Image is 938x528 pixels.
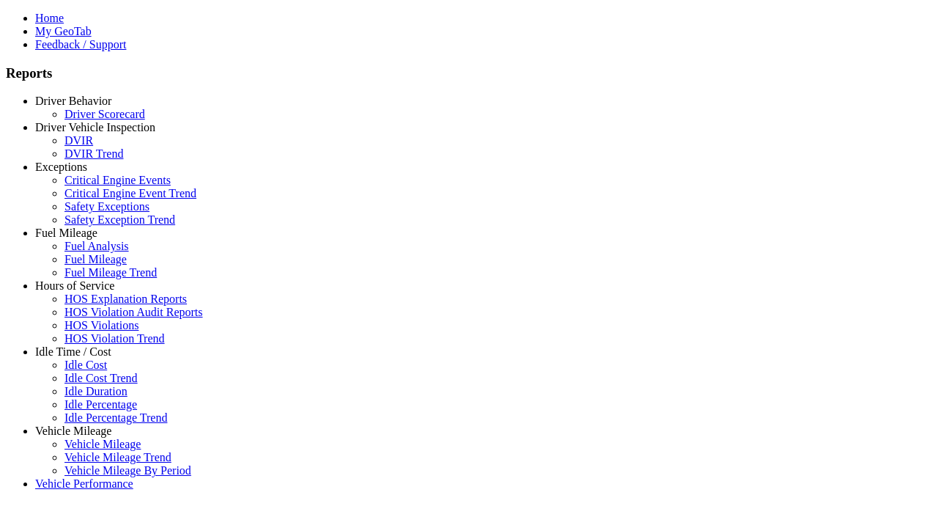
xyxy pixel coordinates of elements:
a: Vehicle Mileage [35,425,111,437]
a: Critical Engine Event Trend [64,187,196,199]
a: Vehicle Mileage [64,438,141,450]
a: Fuel Mileage Trend [64,266,157,279]
a: My GeoTab [35,25,92,37]
a: Idle Percentage [64,398,137,411]
a: DVIR Trend [64,147,123,160]
a: Idle Cost Trend [64,372,138,384]
a: HOS Violations [64,319,139,331]
a: HOS Violation Trend [64,332,165,345]
a: Home [35,12,64,24]
a: Vehicle Mileage Trend [64,451,171,463]
a: DVIR [64,134,93,147]
a: Safety Exception Trend [64,213,175,226]
a: Fuel Mileage [64,253,127,265]
a: Driver Vehicle Inspection [35,121,155,133]
a: Feedback / Support [35,38,126,51]
a: Driver Behavior [35,95,111,107]
a: Safety Exceptions [64,200,149,213]
a: Driver Scorecard [64,108,145,120]
a: Idle Percentage Trend [64,411,167,424]
h3: Reports [6,65,932,81]
a: Fuel Mileage [35,227,97,239]
a: Fuel Analysis [64,240,129,252]
a: Hours of Service [35,279,114,292]
a: Idle Cost [64,359,107,371]
a: Idle Duration [64,385,128,397]
a: Vehicle Mileage By Period [64,464,191,477]
a: Exceptions [35,161,87,173]
a: Vehicle Performance [35,477,133,490]
a: HOS Violation Audit Reports [64,306,203,318]
a: HOS Explanation Reports [64,293,187,305]
a: Critical Engine Events [64,174,171,186]
a: Idle Time / Cost [35,345,111,358]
